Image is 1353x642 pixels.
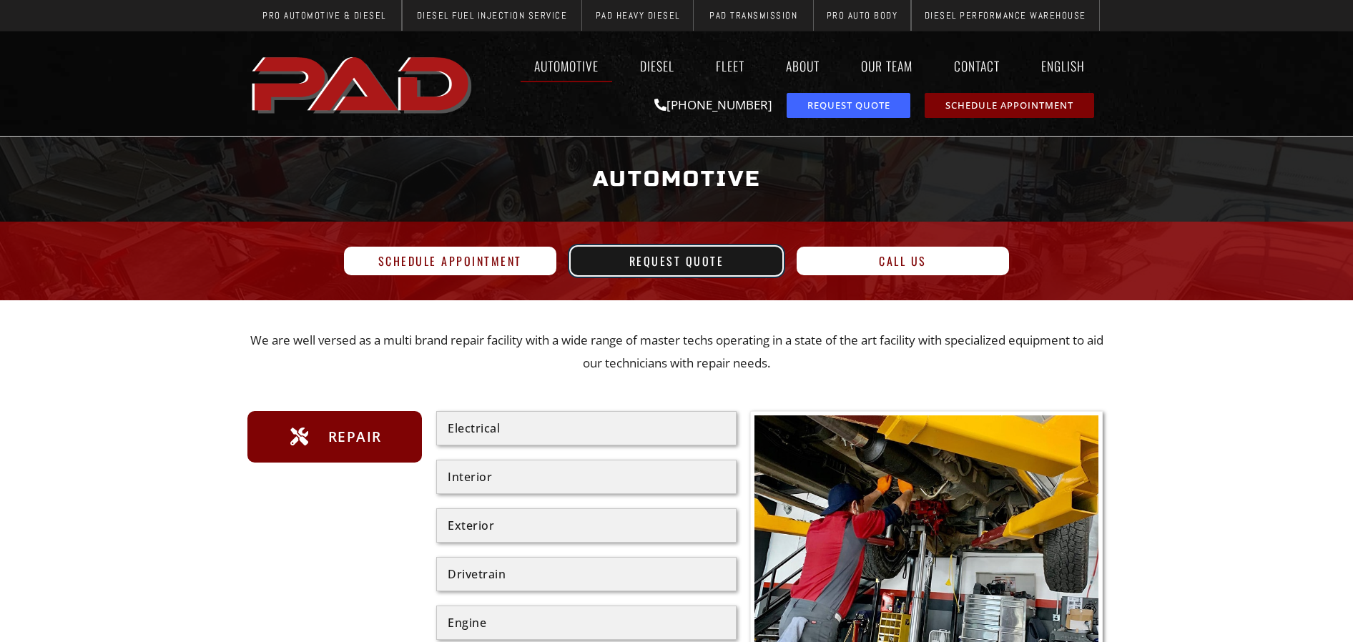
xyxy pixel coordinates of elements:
a: Fleet [702,49,758,82]
a: Schedule Appointment [344,247,556,275]
a: Call Us [797,247,1009,275]
a: English [1028,49,1106,82]
a: request a service or repair quote [787,93,910,118]
a: About [772,49,833,82]
div: Drivetrain [448,568,725,580]
span: PAD Transmission [709,11,797,20]
a: Our Team [847,49,926,82]
span: Diesel Performance Warehouse [925,11,1086,20]
a: pro automotive and diesel home page [247,45,479,122]
h1: Automotive [255,152,1098,206]
span: Request Quote [807,101,890,110]
div: Engine [448,617,725,628]
span: Diesel Fuel Injection Service [417,11,568,20]
span: Pro Auto Body [827,11,898,20]
div: Electrical [448,423,725,434]
nav: Menu [479,49,1106,82]
div: Interior [448,471,725,483]
a: Automotive [521,49,612,82]
a: [PHONE_NUMBER] [654,97,772,113]
span: Call Us [879,255,927,267]
span: PAD Heavy Diesel [596,11,680,20]
span: Schedule Appointment [378,255,522,267]
span: Request Quote [629,255,724,267]
a: Diesel [626,49,688,82]
a: schedule repair or service appointment [925,93,1094,118]
div: Exterior [448,520,725,531]
img: The image shows the word "PAD" in bold, red, uppercase letters with a slight shadow effect. [247,45,479,122]
span: Repair [325,425,382,448]
span: Pro Automotive & Diesel [262,11,386,20]
span: Schedule Appointment [945,101,1073,110]
a: Request Quote [571,247,783,275]
a: Contact [940,49,1013,82]
p: We are well versed as a multi brand repair facility with a wide range of master techs operating i... [247,329,1106,375]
